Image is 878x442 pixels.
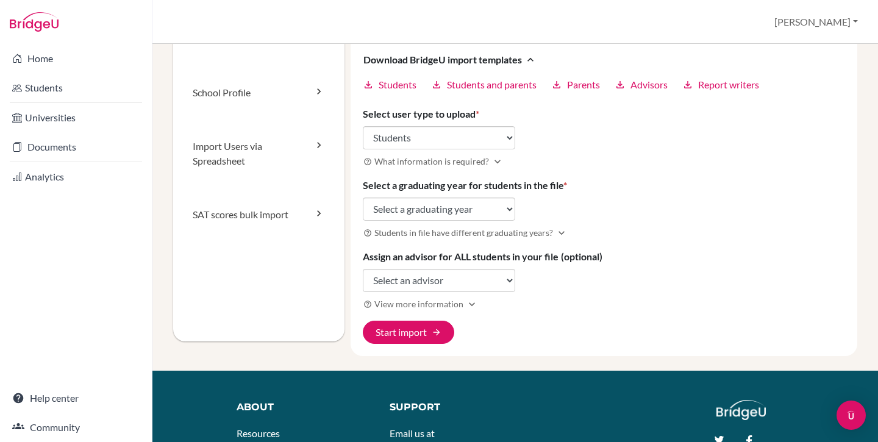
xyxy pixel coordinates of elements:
[363,229,372,237] i: help_outline
[390,400,504,415] div: Support
[2,105,149,130] a: Universities
[432,327,441,337] span: arrow_forward
[447,77,537,92] span: Students and parents
[363,107,479,121] label: Select user type to upload
[682,77,759,92] a: downloadReport writers
[374,298,463,310] span: View more information
[431,77,537,92] a: downloadStudents and parents
[837,401,866,430] div: Open Intercom Messenger
[173,66,344,119] a: School Profile
[363,157,372,166] i: help_outline
[555,227,568,239] i: Expand more
[363,178,567,193] label: Select a graduating year for students in the file
[173,188,344,241] a: SAT scores bulk import
[466,298,478,310] i: Expand more
[363,79,374,90] i: download
[2,386,149,410] a: Help center
[2,135,149,159] a: Documents
[363,249,602,264] label: Assign an advisor for ALL students in your file
[615,77,668,92] a: downloadAdvisors
[379,77,416,92] span: Students
[551,77,600,92] a: downloadParents
[682,79,693,90] i: download
[2,415,149,440] a: Community
[363,297,479,311] button: View more informationExpand more
[561,251,602,262] span: (optional)
[10,12,59,32] img: Bridge-U
[363,154,504,168] button: What information is required?Expand more
[491,155,504,168] i: Expand more
[431,79,442,90] i: download
[363,52,537,68] button: Download BridgeU import templatesexpand_less
[363,52,522,67] span: Download BridgeU import templates
[363,226,568,240] button: Students in file have different graduating years?Expand more
[237,427,280,439] a: Resources
[551,79,562,90] i: download
[363,300,372,308] i: help_outline
[524,54,537,66] i: expand_less
[363,321,454,344] button: Start import
[698,77,759,92] span: Report writers
[2,46,149,71] a: Home
[2,165,149,189] a: Analytics
[769,10,863,34] button: [PERSON_NAME]
[363,77,846,92] div: Download BridgeU import templatesexpand_less
[567,77,600,92] span: Parents
[237,400,362,415] div: About
[173,119,344,188] a: Import Users via Spreadsheet
[2,76,149,100] a: Students
[363,77,416,92] a: downloadStudents
[374,155,489,168] span: What information is required?
[615,79,626,90] i: download
[716,400,766,420] img: logo_white@2x-f4f0deed5e89b7ecb1c2cc34c3e3d731f90f0f143d5ea2071677605dd97b5244.png
[630,77,668,92] span: Advisors
[374,226,553,239] span: Students in file have different graduating years?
